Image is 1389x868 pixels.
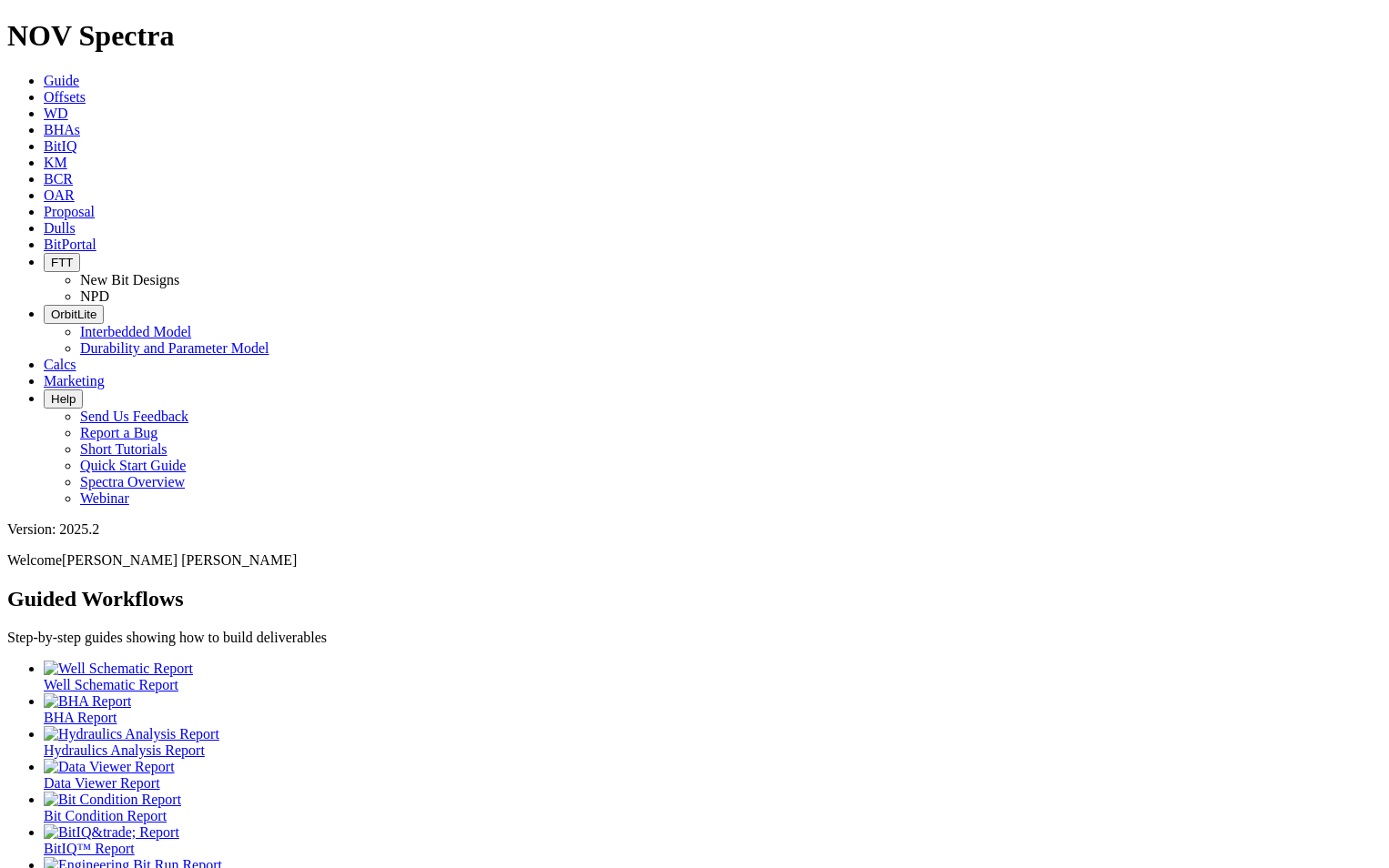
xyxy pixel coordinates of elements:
span: BHA Report [44,710,117,725]
a: Marketing [44,373,105,389]
h2: Guided Workflows [7,587,1382,611]
a: Webinar [80,490,129,506]
button: FTT [44,253,80,272]
a: Interbedded Model [80,324,191,339]
p: Welcome [7,552,1382,569]
img: BitIQ&trade; Report [44,824,179,841]
button: Help [44,389,83,409]
a: Proposal [44,204,95,219]
a: Guide [44,73,79,88]
a: OAR [44,187,75,203]
a: Data Viewer Report Data Viewer Report [44,759,1382,791]
span: [PERSON_NAME] [PERSON_NAME] [62,552,297,568]
a: Dulls [44,220,76,236]
span: BitIQ™ Report [44,841,135,856]
a: WD [44,106,68,121]
p: Step-by-step guides showing how to build deliverables [7,630,1382,646]
span: OrbitLite [51,308,96,321]
div: Version: 2025.2 [7,521,1382,538]
a: BitPortal [44,237,96,252]
img: Bit Condition Report [44,792,181,808]
a: Bit Condition Report Bit Condition Report [44,792,1382,823]
a: Spectra Overview [80,474,185,490]
span: Help [51,392,76,406]
a: Well Schematic Report Well Schematic Report [44,661,1382,692]
img: Hydraulics Analysis Report [44,726,219,742]
a: Report a Bug [80,425,157,440]
a: Quick Start Guide [80,458,186,473]
img: Well Schematic Report [44,661,193,677]
a: Send Us Feedback [80,409,188,424]
button: OrbitLite [44,305,104,324]
a: Short Tutorials [80,441,167,457]
a: Durability and Parameter Model [80,340,269,356]
a: BitIQ&trade; Report BitIQ™ Report [44,824,1382,856]
a: Hydraulics Analysis Report Hydraulics Analysis Report [44,726,1382,758]
a: BCR [44,171,73,187]
a: BHAs [44,122,80,137]
span: FTT [51,256,73,269]
a: Offsets [44,89,86,105]
a: BHA Report BHA Report [44,693,1382,725]
a: New Bit Designs [80,272,179,288]
span: Bit Condition Report [44,808,167,823]
a: KM [44,155,67,170]
a: Calcs [44,357,76,372]
a: NPD [80,288,109,304]
span: Hydraulics Analysis Report [44,742,205,758]
h1: NOV Spectra [7,19,1382,53]
span: Well Schematic Report [44,677,178,692]
img: BHA Report [44,693,131,710]
span: Data Viewer Report [44,775,160,791]
img: Data Viewer Report [44,759,175,775]
a: BitIQ [44,138,76,154]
